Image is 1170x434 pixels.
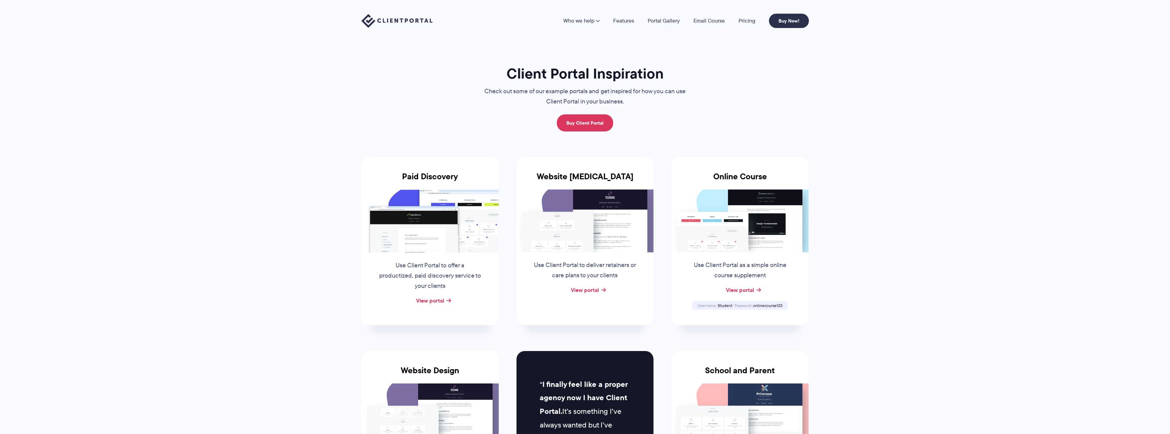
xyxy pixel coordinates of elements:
p: Use Client Portal to offer a productized, paid discovery service to your clients [378,261,482,291]
span: Password [734,303,752,308]
a: Features [613,18,634,24]
strong: I finally feel like a proper agency now I have Client Portal. [540,379,628,417]
h3: School and Parent [671,366,809,383]
a: View portal [416,296,444,305]
span: Username [698,303,717,308]
p: Use Client Portal to deliver retainers or care plans to your clients [533,260,637,281]
a: Who we help [563,18,600,24]
h3: Paid Discovery [361,172,499,190]
h1: Client Portal Inspiration [471,65,700,83]
h3: Online Course [671,172,809,190]
p: Check out some of our example portals and get inspired for how you can use Client Portal in your ... [471,86,700,107]
a: Buy Now! [769,14,809,28]
p: Use Client Portal as a simple online course supplement [688,260,792,281]
h3: Website Design [361,366,499,383]
a: Email Course [693,18,725,24]
a: Pricing [739,18,755,24]
a: View portal [571,286,599,294]
a: View portal [726,286,754,294]
span: onlinecourse123 [753,303,782,308]
span: Student [718,303,732,308]
a: Portal Gallery [648,18,680,24]
h3: Website [MEDICAL_DATA] [517,172,654,190]
a: Buy Client Portal [557,114,613,131]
